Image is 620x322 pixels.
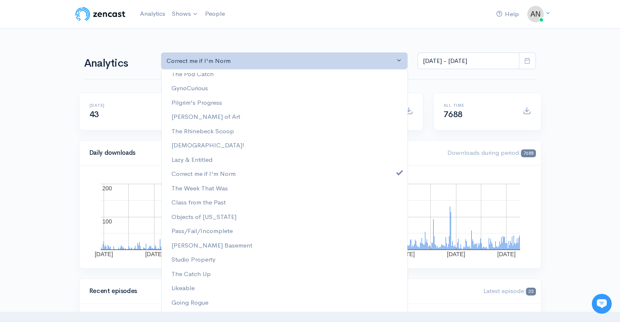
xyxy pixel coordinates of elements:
h6: All time [444,103,513,108]
text: 200 [102,185,112,192]
span: New conversation [53,115,99,121]
span: Lazy & Entitled [171,155,212,165]
text: [DATE] [447,251,465,257]
span: Likeable [171,284,195,293]
span: 7688 [444,109,463,120]
div: Correct me if I'm Norm [166,56,395,66]
span: Going Rogue [171,298,208,308]
span: Studio Property [171,255,215,264]
span: 35 [526,288,536,296]
span: [PERSON_NAME] Basement [171,241,252,250]
text: [DATE] [94,251,113,257]
span: The Pod Catch [171,70,214,79]
span: [PERSON_NAME] of Art [171,112,240,122]
a: People [202,5,228,23]
span: 7688 [521,149,536,157]
span: Pilgrim's Progress [171,98,222,108]
input: analytics date range selector [417,53,519,70]
text: [DATE] [497,251,515,257]
h6: [DATE] [89,103,159,108]
span: 43 [89,109,99,120]
input: Search articles [24,156,148,172]
h4: Recent episodes [89,288,290,295]
span: Class from the Past [171,198,226,207]
span: Downloads during period: [447,149,536,156]
iframe: gist-messenger-bubble-iframe [592,294,612,314]
button: New conversation [13,110,153,126]
p: Find an answer quickly [11,142,154,152]
text: 100 [102,218,112,225]
img: ... [527,6,544,22]
h4: Daily downloads [89,149,438,156]
button: Correct me if I'm Norm [161,53,408,70]
a: Shows [169,5,202,23]
span: GynoCurious [171,84,208,93]
span: [DEMOGRAPHIC_DATA]! [171,141,244,150]
h1: Analytics [84,58,151,70]
h2: Just let us know if you need anything and we'll be happy to help! 🙂 [12,55,153,95]
a: Help [493,5,522,23]
svg: A chart. [89,175,531,258]
text: [DATE] [145,251,163,257]
img: ZenCast Logo [74,6,127,22]
h1: Hi 👋 [12,40,153,53]
span: The Catch Up [171,269,211,279]
span: Pass/Fail/Incomplete [171,226,233,236]
a: Analytics [137,5,169,23]
span: The Rhinebeck Scoop [171,127,234,136]
span: The Week That Was [171,184,228,193]
span: Correct me if I'm Norm [171,169,236,179]
text: [DATE] [396,251,415,257]
span: Objects of [US_STATE] [171,212,236,222]
span: Latest episode: [483,287,536,295]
